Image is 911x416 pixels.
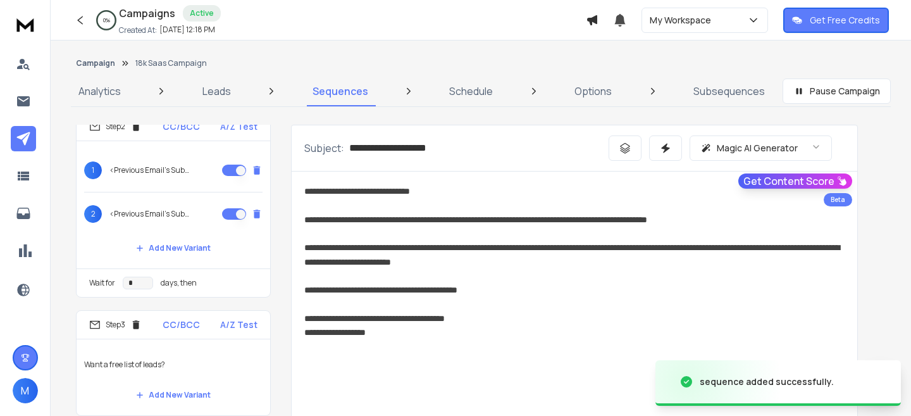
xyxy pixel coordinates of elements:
p: Sequences [313,84,368,99]
span: 2 [84,205,102,223]
a: Schedule [442,76,500,106]
p: CC/BCC [163,120,200,133]
p: Subsequences [693,84,765,99]
a: Sequences [305,76,376,106]
p: <Previous Email's Subject> [109,209,190,219]
a: Leads [195,76,239,106]
a: Analytics [71,76,128,106]
button: Add New Variant [126,382,221,408]
p: Analytics [78,84,121,99]
button: Magic AI Generator [690,136,832,161]
p: A/Z Test [220,318,257,331]
p: Wait for [89,278,115,288]
button: Get Content Score [738,173,852,189]
p: 18k Saas Campaign [135,58,207,68]
p: [DATE] 12:18 PM [159,25,215,35]
p: Created At: [119,25,157,35]
p: <Previous Email's Subject> [109,165,190,175]
a: Options [567,76,619,106]
li: Step3CC/BCCA/Z TestWant a free list of leads?Add New Variant [76,310,271,416]
p: A/Z Test [220,120,257,133]
button: Campaign [76,58,115,68]
div: Active [183,5,221,22]
div: Beta [824,193,852,206]
li: Step2CC/BCCA/Z Test1<Previous Email's Subject>2<Previous Email's Subject>Add New VariantWait ford... [76,112,271,298]
p: Magic AI Generator [717,142,798,154]
span: 1 [84,161,102,179]
p: Schedule [449,84,493,99]
a: Subsequences [686,76,772,106]
img: logo [13,13,38,36]
div: sequence added successfully. [700,375,834,388]
h1: Campaigns [119,6,175,21]
p: Get Free Credits [810,14,880,27]
p: Leads [202,84,231,99]
button: Get Free Credits [783,8,889,33]
p: 0 % [103,16,110,24]
button: Add New Variant [126,236,221,261]
div: Step 2 [89,121,142,132]
p: CC/BCC [163,318,200,331]
p: Options [574,84,612,99]
button: M [13,378,38,403]
p: Want a free list of leads? [84,347,263,382]
button: Pause Campaign [783,79,891,104]
p: Subject: [304,141,344,156]
div: Step 3 [89,319,142,331]
p: My Workspace [650,14,716,27]
p: days, then [161,278,197,288]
